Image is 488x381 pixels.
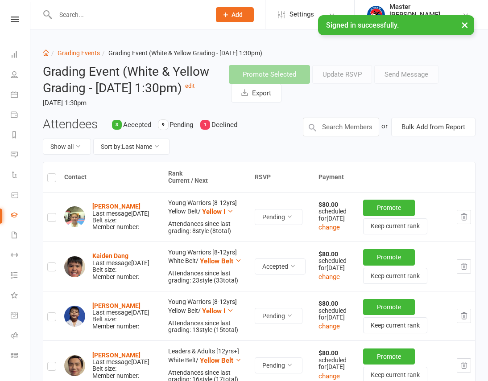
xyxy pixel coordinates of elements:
a: What's New [11,286,31,306]
button: Promote [363,348,415,365]
button: Yellow Belt [200,256,242,266]
button: Pending [255,209,302,225]
span: Settings [289,4,314,25]
button: Yellow Belt [200,355,242,366]
th: Contact [60,162,164,192]
time: [DATE] 1:30pm [43,95,215,111]
a: Product Sales [11,186,31,206]
div: Last message [DATE] [92,309,149,316]
a: Roll call kiosk mode [11,326,31,346]
button: Show all [43,139,91,155]
a: Payments [11,106,31,126]
span: Yellow Belt [200,356,233,365]
a: People [11,66,31,86]
button: Keep current rank [363,317,427,333]
button: Add [216,7,254,22]
div: Last message [DATE] [92,260,149,266]
div: scheduled for [DATE] [318,300,355,321]
button: Export [231,84,281,102]
th: RSVP [251,162,314,192]
div: Attendances since last grading: 13 style ( 15 total) [168,320,247,334]
button: Promote [363,249,415,265]
span: Accepted [123,121,151,129]
th: Rank Current / Next [164,162,251,192]
div: Belt size: Member number: [92,253,149,280]
button: Sort by:Last Name [93,139,170,155]
span: Declined [211,121,237,129]
input: Search Members by name [303,118,379,136]
input: Search... [53,8,204,21]
td: Young Warriors [8-12yrs] Yellow Belt / [164,192,251,242]
div: scheduled for [DATE] [318,251,355,271]
span: Pending [170,121,193,129]
button: Promote [363,200,415,216]
div: 9 [158,120,168,130]
a: [PERSON_NAME] [92,302,141,309]
a: Kaiden Dang [92,252,128,259]
img: thumb_image1628552580.png [367,6,385,24]
div: Last message [DATE] [92,210,149,217]
button: change [318,271,340,282]
div: 1 [200,120,210,130]
strong: $80.00 [318,300,338,307]
button: Keep current rank [363,218,427,234]
strong: $80.00 [318,349,338,356]
button: Yellow I [202,306,234,316]
div: Attendances since last grading: 23 style ( 33 total) [168,270,247,284]
button: Bulk Add from Report [391,118,476,136]
div: Last message [DATE] [92,359,149,365]
strong: $80.00 [318,250,338,258]
a: edit [185,82,194,89]
span: Yellow Belt [200,257,233,265]
button: Pending [255,308,302,324]
a: Reports [11,126,31,146]
div: or [381,118,388,135]
span: Yellow I [202,208,225,216]
h3: Attendees [43,118,98,131]
span: Signed in successfully. [326,21,399,29]
a: Class kiosk mode [11,346,31,366]
button: Yellow I [202,206,234,217]
a: [PERSON_NAME] [92,352,141,359]
a: [PERSON_NAME] [92,203,141,210]
button: Pending [255,357,302,373]
div: Belt size: Member number: [92,352,149,380]
button: change [318,321,340,332]
h2: Grading Event (White & Yellow Grading - [DATE] 1:30pm) [43,65,215,95]
a: Grading Events [58,49,100,57]
div: Belt size: Member number: [92,303,149,330]
button: Accepted [255,258,306,274]
button: × [457,15,473,34]
div: Attendances since last grading: 8 style ( 8 total) [168,221,247,234]
li: Grading Event (White & Yellow Grading - [DATE] 1:30pm) [100,48,262,58]
div: scheduled for [DATE] [318,350,355,370]
div: Master [PERSON_NAME] [389,3,462,19]
td: Young Warriors [8-12yrs] White Belt / [164,242,251,291]
a: Calendar [11,86,31,106]
button: Promote [363,299,415,315]
span: Yellow I [202,307,225,315]
td: Young Warriors [8-12yrs] Yellow Belt / [164,291,251,340]
div: Belt size: Member number: [92,203,149,231]
div: scheduled for [DATE] [318,201,355,222]
span: Add [232,11,243,18]
button: change [318,222,340,233]
div: 3 [112,120,122,130]
strong: $80.00 [318,201,338,208]
button: Keep current rank [363,268,427,284]
a: Dashboard [11,45,31,66]
a: General attendance kiosk mode [11,306,31,326]
th: Payment [314,162,475,192]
